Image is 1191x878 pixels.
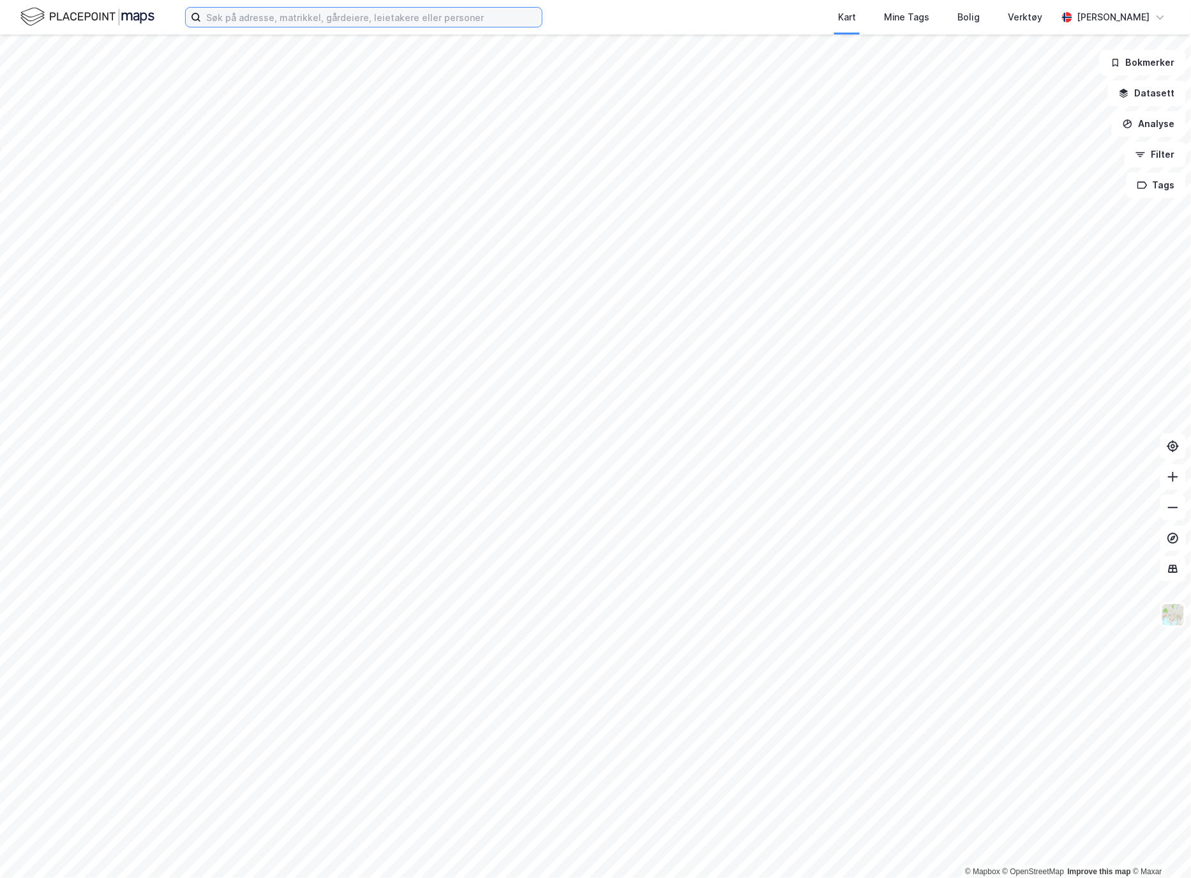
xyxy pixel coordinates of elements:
button: Filter [1125,142,1186,167]
div: Kart [838,10,856,25]
button: Tags [1127,172,1186,198]
a: Mapbox [965,867,1000,876]
button: Bokmerker [1100,50,1186,75]
input: Søk på adresse, matrikkel, gårdeiere, leietakere eller personer [201,8,542,27]
div: Bolig [958,10,980,25]
img: logo.f888ab2527a4732fd821a326f86c7f29.svg [20,6,154,28]
div: Mine Tags [884,10,930,25]
a: Improve this map [1068,867,1131,876]
div: Verktøy [1008,10,1043,25]
div: [PERSON_NAME] [1077,10,1150,25]
button: Analyse [1112,111,1186,137]
iframe: Chat Widget [1127,817,1191,878]
img: Z [1161,603,1185,627]
a: OpenStreetMap [1003,867,1065,876]
button: Datasett [1108,80,1186,106]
